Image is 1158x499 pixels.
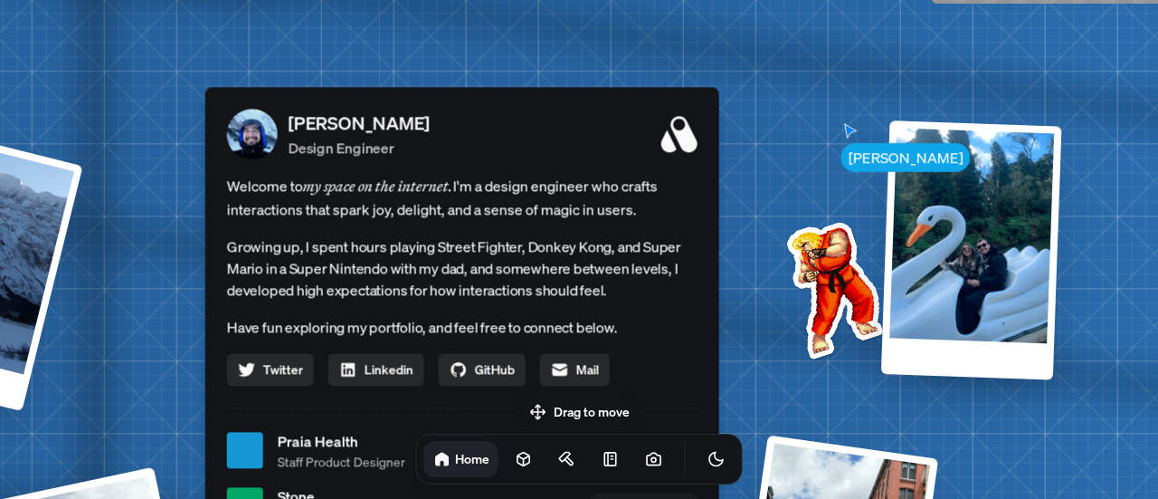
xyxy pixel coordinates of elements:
a: Home [424,441,498,477]
span: Staff Product Designer [278,452,405,471]
img: Profile example [740,195,923,378]
img: Profile Picture [227,109,278,159]
a: Linkedin [328,353,424,386]
span: Linkedin [365,360,413,379]
span: Twitter [263,360,303,379]
p: [PERSON_NAME] [289,110,430,137]
p: Have fun exploring my portfolio, and feel free to connect below. [227,315,698,339]
a: Mail [540,353,610,386]
a: Twitter [227,353,314,386]
h1: Home [455,450,489,467]
span: Mail [576,360,599,379]
button: Toggle Theme [698,441,735,477]
p: Design Engineer [289,137,430,158]
span: Praia Health [278,430,405,452]
span: Welcome to I'm a design engineer who crafts interactions that spark joy, delight, and a sense of ... [227,174,698,221]
em: my space on the internet. [303,177,453,195]
p: Growing up, I spent hours playing Street Fighter, Donkey Kong, and Super Mario in a Super Nintend... [227,235,698,301]
a: GitHub [439,353,526,386]
span: GitHub [475,360,515,379]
